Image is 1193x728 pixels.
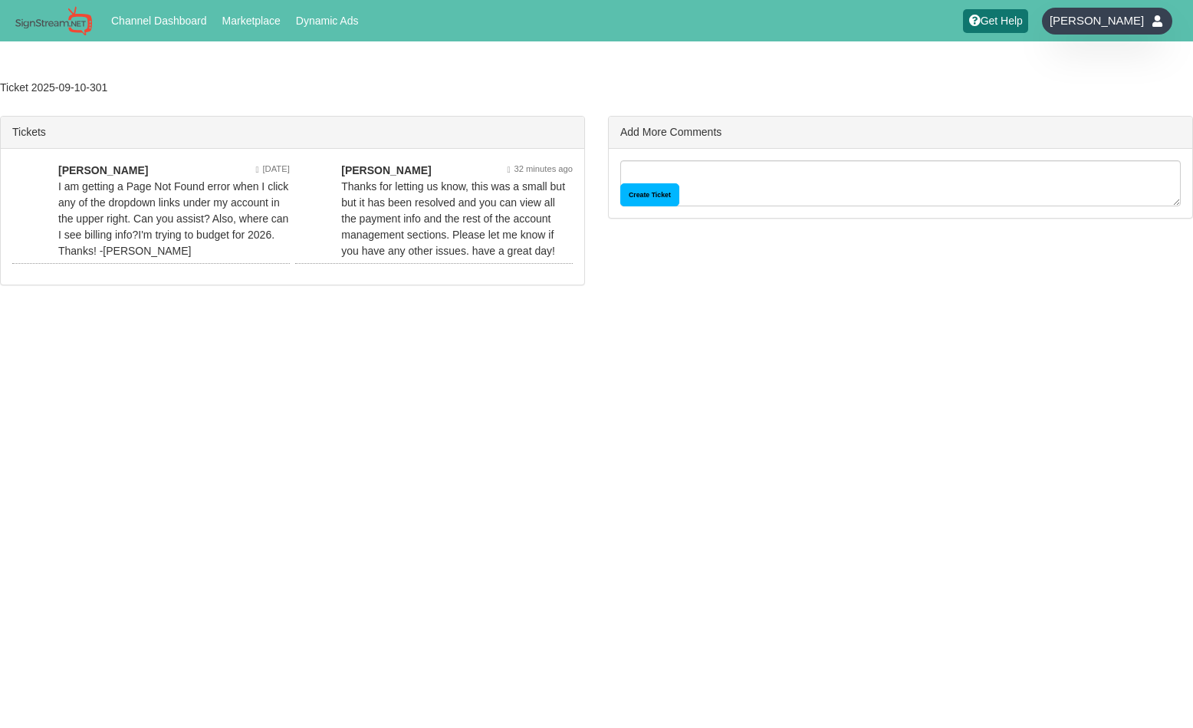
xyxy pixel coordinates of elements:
[58,179,290,259] p: I am getting a Page Not Found error when I click any of the dropdown links under my account in th...
[216,11,286,31] a: Marketplace
[15,6,92,36] img: Sign Stream.NET
[12,126,46,138] a: Tickets
[620,183,679,206] input: Create Ticket
[609,117,1192,149] div: Add More Comments
[507,163,573,176] small: 32 minutes ago
[963,9,1028,33] a: Get Help
[1050,13,1144,28] span: [PERSON_NAME]
[341,164,431,176] strong: [PERSON_NAME]
[255,163,289,176] small: [DATE]
[106,11,213,31] a: Channel Dashboard
[58,164,148,176] strong: [PERSON_NAME]
[290,11,364,31] a: Dynamic Ads
[923,562,1193,728] iframe: Chat Widget
[341,179,573,259] p: Thanks for letting us know, this was a small but but it has been resolved and you can view all th...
